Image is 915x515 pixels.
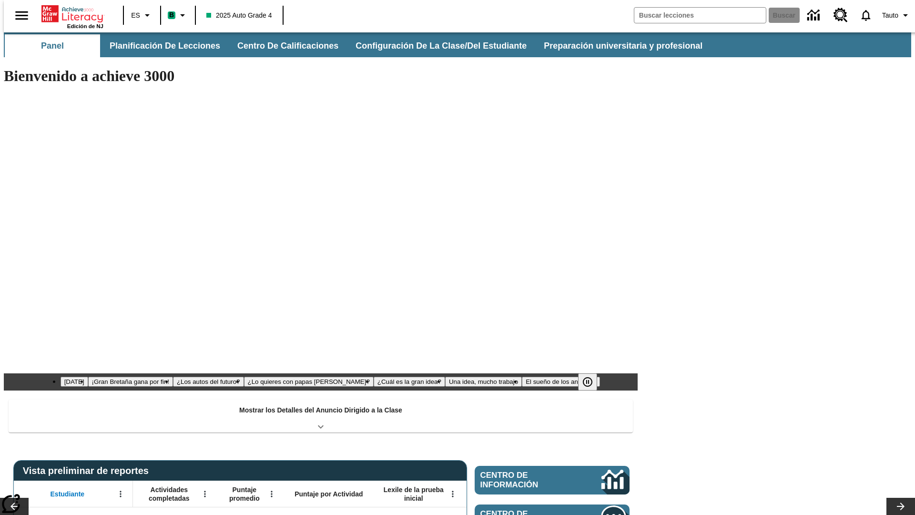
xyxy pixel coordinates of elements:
[4,32,911,57] div: Subbarra de navegación
[4,67,638,85] h1: Bienvenido a achieve 3000
[169,9,174,21] span: B
[198,487,212,501] button: Abrir menú
[828,2,854,28] a: Centro de recursos, Se abrirá en una pestaña nueva.
[41,3,103,29] div: Portada
[8,1,36,30] button: Abrir el menú lateral
[206,10,272,21] span: 2025 Auto Grade 4
[536,34,710,57] button: Preparación universitaria y profesional
[878,7,915,24] button: Perfil/Configuración
[127,7,157,24] button: Lenguaje: ES, Selecciona un idioma
[61,377,88,387] button: Diapositiva 1 Día del Trabajo
[164,7,192,24] button: Boost El color de la clase es verde menta. Cambiar el color de la clase.
[445,377,522,387] button: Diapositiva 6 Una idea, mucho trabajo
[264,487,279,501] button: Abrir menú
[23,465,153,476] span: Vista preliminar de reportes
[131,10,140,21] span: ES
[138,485,201,503] span: Actividades completadas
[51,490,85,498] span: Estudiante
[634,8,766,23] input: Buscar campo
[379,485,448,503] span: Lexile de la prueba inicial
[239,405,402,415] p: Mostrar los Detalles del Anuncio Dirigido a la Clase
[295,490,363,498] span: Puntaje por Actividad
[88,377,173,387] button: Diapositiva 2 ¡Gran Bretaña gana por fin!
[578,373,607,391] div: Pausar
[9,400,633,433] div: Mostrar los Detalles del Anuncio Dirigido a la Clase
[41,4,103,23] a: Portada
[244,377,374,387] button: Diapositiva 4 ¿Lo quieres con papas fritas?
[5,34,100,57] button: Panel
[348,34,534,57] button: Configuración de la clase/del estudiante
[886,498,915,515] button: Carrusel de lecciones, seguir
[480,471,569,490] span: Centro de información
[4,34,711,57] div: Subbarra de navegación
[802,2,828,29] a: Centro de información
[882,10,898,21] span: Tauto
[113,487,128,501] button: Abrir menú
[230,34,346,57] button: Centro de calificaciones
[522,377,600,387] button: Diapositiva 7 El sueño de los animales
[446,487,460,501] button: Abrir menú
[173,377,244,387] button: Diapositiva 3 ¿Los autos del futuro?
[854,3,878,28] a: Notificaciones
[222,485,267,503] span: Puntaje promedio
[102,34,228,57] button: Planificación de lecciones
[578,373,597,391] button: Pausar
[67,23,103,29] span: Edición de NJ
[374,377,445,387] button: Diapositiva 5 ¿Cuál es la gran idea?
[475,466,630,494] a: Centro de información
